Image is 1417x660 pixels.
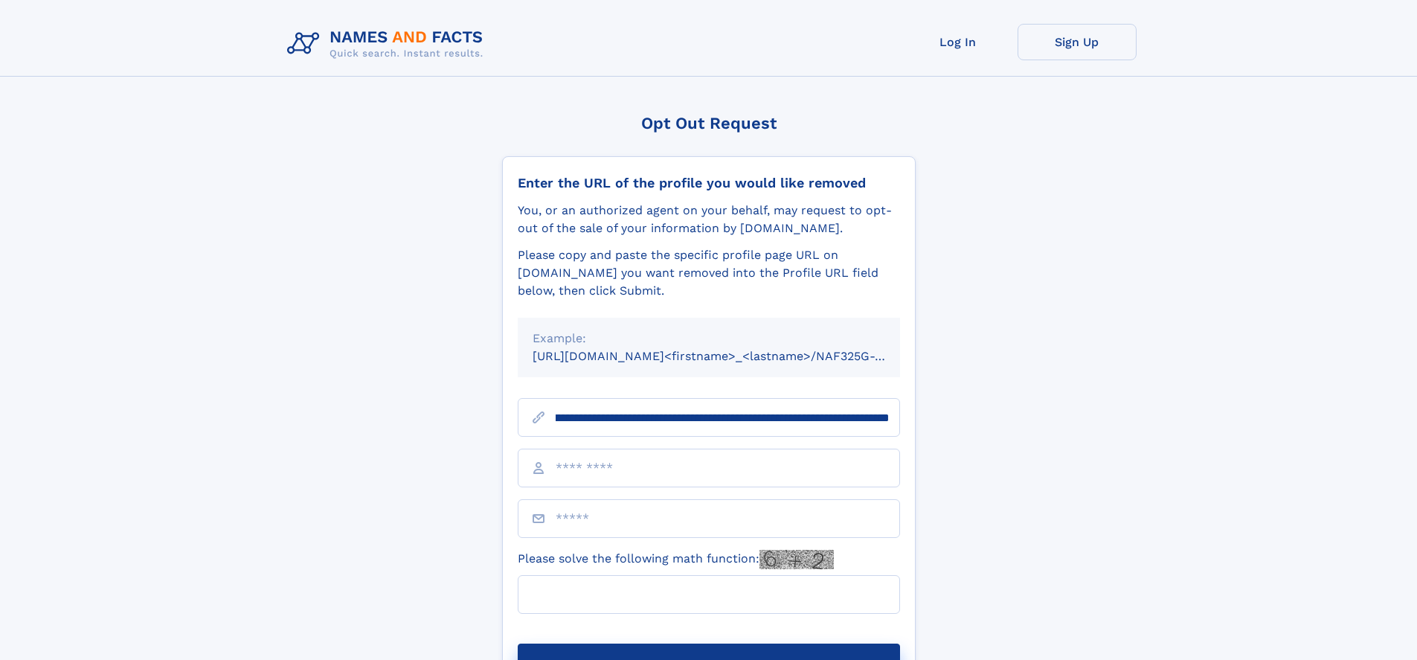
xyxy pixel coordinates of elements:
[281,24,495,64] img: Logo Names and Facts
[502,114,916,132] div: Opt Out Request
[533,349,928,363] small: [URL][DOMAIN_NAME]<firstname>_<lastname>/NAF325G-xxxxxxxx
[518,550,834,569] label: Please solve the following math function:
[899,24,1018,60] a: Log In
[518,202,900,237] div: You, or an authorized agent on your behalf, may request to opt-out of the sale of your informatio...
[1018,24,1137,60] a: Sign Up
[518,246,900,300] div: Please copy and paste the specific profile page URL on [DOMAIN_NAME] you want removed into the Pr...
[533,330,885,347] div: Example:
[518,175,900,191] div: Enter the URL of the profile you would like removed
